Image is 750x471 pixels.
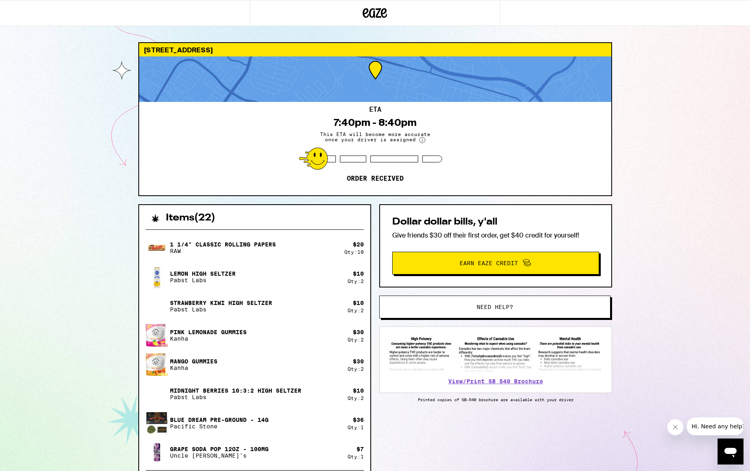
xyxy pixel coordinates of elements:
img: Grape Soda Pop 12oz - 100mg [146,441,168,464]
div: Qty: 2 [348,337,364,342]
img: 1 1/4" Classic Rolling Papers [146,236,168,259]
h2: Dollar dollar bills, y'all [392,217,599,227]
p: Mango Gummies [170,358,217,365]
div: $ 36 [353,417,364,423]
p: Pabst Labs [170,306,272,313]
p: Pabst Labs [170,394,301,400]
a: View/Print SB 540 Brochure [448,378,543,385]
iframe: Button to launch messaging window [718,439,744,465]
div: Qty: 2 [348,366,364,372]
p: Lemon High Seltzer [170,270,236,277]
button: Need help? [379,296,610,318]
p: Pink Lemonade Gummies [170,329,247,335]
div: Qty: 2 [348,395,364,401]
span: Hi. Need any help? [5,6,58,12]
p: Pacific Stone [170,423,269,430]
p: RAW [170,248,276,254]
button: Earn Eaze Credit [392,252,599,274]
img: Pink Lemonade Gummies [146,323,168,348]
p: Strawberry Kiwi High Seltzer [170,300,272,306]
div: 7:40pm - 8:40pm [334,117,417,128]
p: Midnight Berries 10:3:2 High Seltzer [170,387,301,394]
img: Midnight Berries 10:3:2 High Seltzer [146,382,168,405]
p: Grape Soda Pop 12oz - 100mg [170,446,269,452]
div: $ 10 [353,387,364,394]
img: SB 540 Brochure preview [388,335,604,373]
div: Qty: 10 [344,249,364,255]
div: $ 20 [353,241,364,248]
img: Lemon High Seltzer [146,266,168,288]
span: Need help? [477,304,513,310]
div: Qty: 2 [348,279,364,284]
p: Pabst Labs [170,277,236,283]
p: Blue Dream Pre-Ground - 14g [170,417,269,423]
div: [STREET_ADDRESS] [139,43,611,56]
iframe: Message from company [687,417,744,435]
div: $ 10 [353,270,364,277]
div: Qty: 2 [348,308,364,313]
span: Earn Eaze Credit [460,260,518,266]
img: Strawberry Kiwi High Seltzer [146,295,168,318]
div: $ 30 [353,329,364,335]
p: 1 1/4" Classic Rolling Papers [170,241,276,248]
div: $ 10 [353,300,364,306]
img: Mango Gummies [146,352,168,377]
h2: Items ( 22 ) [166,213,215,223]
div: Qty: 1 [348,454,364,459]
h2: ETA [369,106,381,113]
div: $ 30 [353,358,364,365]
p: Order received [347,175,404,183]
p: Kanha [170,335,247,342]
p: Printed copies of SB-540 brochure are available with your driver [379,397,612,402]
div: $ 7 [357,446,364,452]
p: Uncle [PERSON_NAME]'s [170,452,269,459]
p: Give friends $30 off their first order, get $40 credit for yourself! [392,231,599,240]
iframe: Close message [667,419,683,435]
p: Kanha [170,365,217,371]
img: Blue Dream Pre-Ground - 14g [146,412,168,434]
div: Qty: 1 [348,425,364,430]
span: This ETA will become more accurate once your driver is assigned [314,132,436,143]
